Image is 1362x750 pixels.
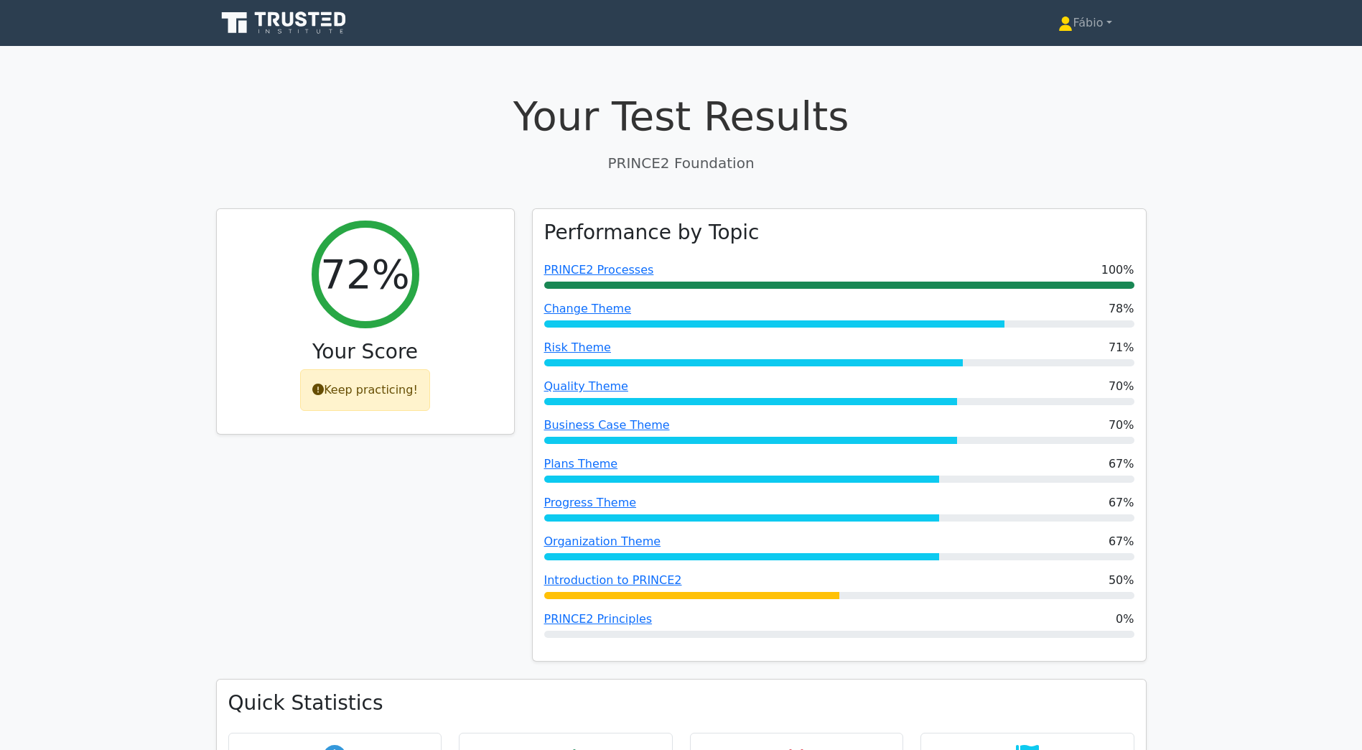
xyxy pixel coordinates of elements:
a: Plans Theme [544,457,618,471]
h3: Your Score [228,340,503,364]
a: PRINCE2 Processes [544,263,654,277]
span: 0% [1116,611,1134,628]
a: Progress Theme [544,496,637,509]
a: PRINCE2 Principles [544,612,653,626]
span: 67% [1109,533,1134,550]
a: Risk Theme [544,341,611,354]
span: 100% [1101,261,1134,279]
a: Business Case Theme [544,418,670,432]
a: Change Theme [544,302,632,315]
span: 50% [1109,572,1134,589]
div: Keep practicing! [300,369,430,411]
a: Quality Theme [544,379,628,393]
a: Introduction to PRINCE2 [544,573,682,587]
span: 70% [1109,378,1134,395]
h2: 72% [320,250,409,298]
a: Organization Theme [544,534,661,548]
h3: Performance by Topic [544,221,760,245]
span: 67% [1109,455,1134,473]
h1: Your Test Results [216,92,1147,140]
span: 70% [1109,417,1134,434]
span: 71% [1109,339,1134,356]
span: 67% [1109,494,1134,511]
p: PRINCE2 Foundation [216,152,1147,174]
span: 78% [1109,300,1134,318]
h3: Quick Statistics [228,691,1134,716]
a: Fábio [1024,9,1146,37]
